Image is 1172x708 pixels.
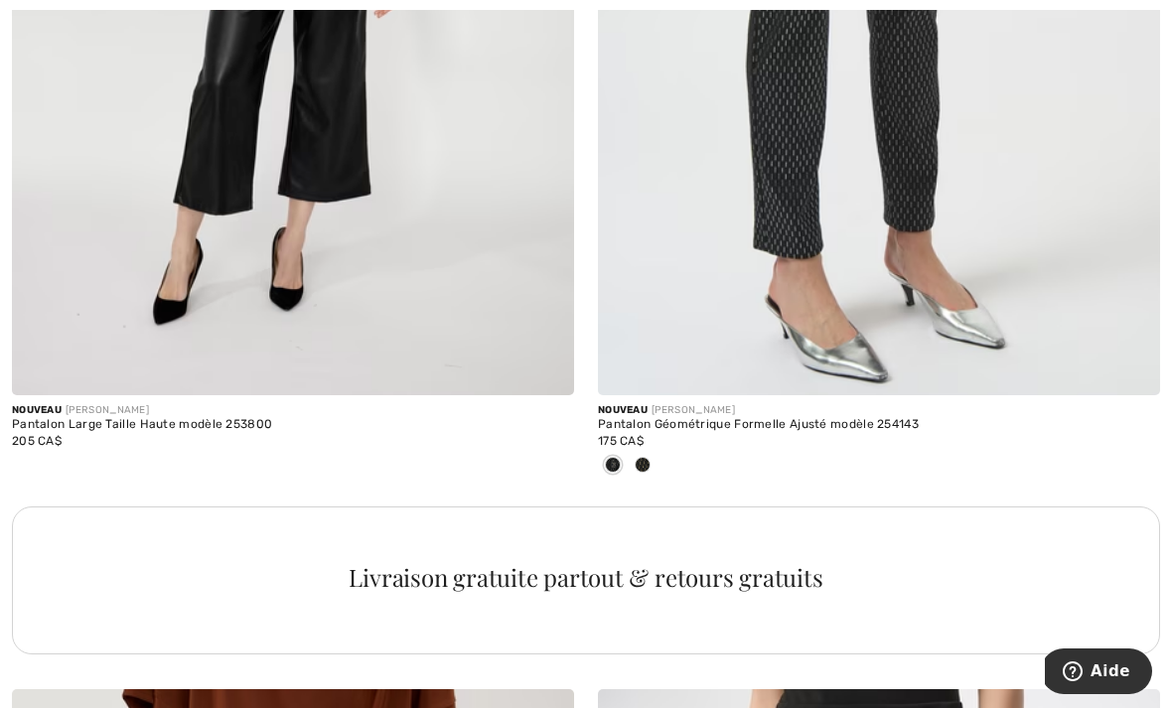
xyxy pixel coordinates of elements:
div: Livraison gratuite partout & retours gratuits [36,565,1136,589]
div: [PERSON_NAME] [598,403,1160,418]
div: [PERSON_NAME] [12,403,574,418]
div: Pantalon Géométrique Formelle Ajusté modèle 254143 [598,418,1160,432]
span: Nouveau [12,404,62,416]
iframe: Ouvre un widget dans lequel vous pouvez trouver plus d’informations [1045,648,1152,698]
span: Nouveau [598,404,648,416]
span: 205 CA$ [12,434,62,448]
div: Pantalon Large Taille Haute modèle 253800 [12,418,574,432]
div: Black/Gold [628,450,658,483]
div: Black/Silver [598,450,628,483]
span: 175 CA$ [598,434,644,448]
